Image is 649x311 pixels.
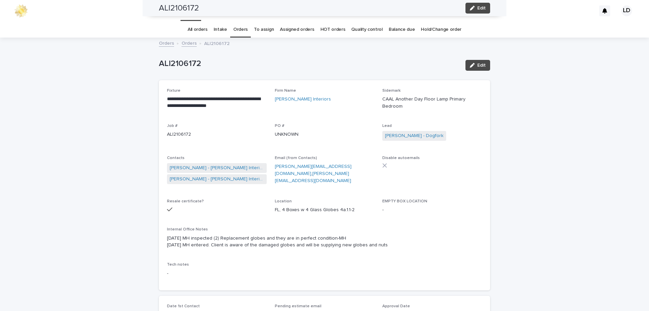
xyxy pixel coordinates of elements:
a: All orders [188,22,208,38]
a: Assigned orders [280,22,314,38]
span: Tech notes [167,263,189,267]
a: [PERSON_NAME][EMAIL_ADDRESS][DOMAIN_NAME] [275,171,351,183]
p: [DATE] MH inspected (2) Replacement globes and they are in perfect condition-MH [DATE] MH entered... [167,235,482,249]
span: PO # [275,124,284,128]
a: [PERSON_NAME] - Dogfork [385,132,443,139]
a: Quality control [351,22,382,38]
span: Resale certificate? [167,199,204,203]
p: - [382,206,482,214]
span: Approval Date [382,304,410,308]
span: Lead [382,124,392,128]
span: Sidemark [382,89,401,93]
span: Pending estimate email [275,304,321,308]
span: Disable autoemails [382,156,420,160]
a: [PERSON_NAME] - [PERSON_NAME] Interiors [170,164,264,172]
p: ALI2106172 [159,59,460,69]
a: Hold/Change order [421,22,461,38]
a: Orders [182,39,197,47]
a: HOT orders [320,22,345,38]
p: FL, 4 Boxes w 4 Glass Globes 4a.1.1-2 [275,206,375,214]
span: Email (from Contacts) [275,156,317,160]
div: LD [621,5,632,16]
span: Internal Office Notes [167,227,208,231]
p: CAAL Another Day Floor Lamp Primary Bedroom [382,96,482,110]
a: Balance due [389,22,415,38]
a: [PERSON_NAME][EMAIL_ADDRESS][DOMAIN_NAME] [275,164,352,176]
span: Job # [167,124,177,128]
p: , [275,163,375,184]
span: Location [275,199,292,203]
p: UNKNOWN [275,131,375,138]
span: Date 1st Contact [167,304,200,308]
a: Intake [214,22,227,38]
span: Edit [477,63,486,68]
a: To assign [254,22,274,38]
p: - [167,270,482,277]
a: [PERSON_NAME] - [PERSON_NAME] Interiors [170,176,264,183]
p: ALI2106172 [167,131,267,138]
a: [PERSON_NAME] Interiors [275,96,331,103]
img: 0ffKfDbyRa2Iv8hnaAqg [14,4,28,18]
p: ALI2106172 [204,39,230,47]
a: Orders [159,39,174,47]
span: Firm Name [275,89,296,93]
span: Fixture [167,89,181,93]
span: EMPTY BOX LOCATION [382,199,427,203]
button: Edit [465,60,490,71]
span: Contacts [167,156,185,160]
a: Orders [233,22,248,38]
